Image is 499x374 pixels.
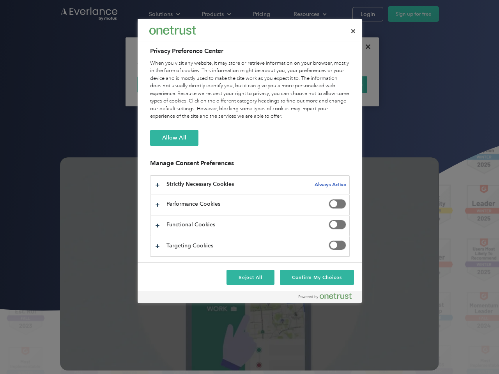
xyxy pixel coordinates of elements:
[299,293,358,303] a: Powered by OneTrust Opens in a new Tab
[150,60,350,120] div: When you visit any website, it may store or retrieve information on your browser, mostly in the f...
[299,293,352,299] img: Powered by OneTrust Opens in a new Tab
[150,159,350,171] h3: Manage Consent Preferences
[149,26,196,34] img: Everlance
[57,46,97,63] input: Submit
[226,270,275,285] button: Reject All
[150,130,198,146] button: Allow All
[150,46,350,56] h2: Privacy Preference Center
[138,19,362,303] div: Preference center
[280,270,354,285] button: Confirm My Choices
[149,23,196,38] div: Everlance
[138,19,362,303] div: Privacy Preference Center
[345,23,362,40] button: Close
